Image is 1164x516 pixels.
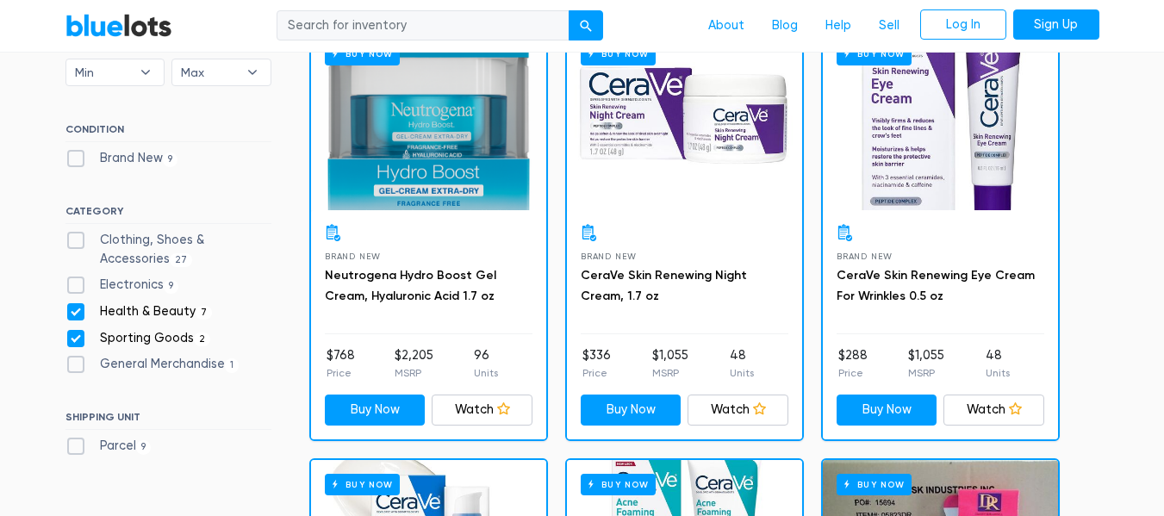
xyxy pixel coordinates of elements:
b: ▾ [234,59,271,85]
li: $2,205 [395,346,433,381]
a: About [694,9,758,42]
span: 9 [136,440,152,454]
label: Parcel [65,437,152,456]
li: $336 [582,346,611,381]
label: Clothing, Shoes & Accessories [65,231,271,268]
p: Units [474,365,498,381]
p: Units [986,365,1010,381]
a: Watch [943,395,1044,426]
a: Watch [432,395,532,426]
a: Buy Now [823,29,1058,210]
h6: Buy Now [581,43,656,65]
span: 9 [164,280,179,294]
li: $1,055 [908,346,944,381]
span: Brand New [581,252,637,261]
a: Help [812,9,865,42]
span: 27 [170,253,193,267]
a: Buy Now [581,395,682,426]
label: Sporting Goods [65,329,211,348]
label: Electronics [65,276,179,295]
a: Log In [920,9,1006,40]
label: Health & Beauty [65,302,213,321]
a: Buy Now [311,29,546,210]
p: Price [838,365,868,381]
li: 48 [986,346,1010,381]
h6: Buy Now [581,474,656,495]
p: MSRP [395,365,433,381]
a: CeraVe Skin Renewing Night Cream, 1.7 oz [581,268,747,303]
a: Blog [758,9,812,42]
li: 48 [730,346,754,381]
h6: SHIPPING UNIT [65,411,271,430]
h6: Buy Now [837,43,912,65]
li: 96 [474,346,498,381]
span: Max [181,59,238,85]
h6: Buy Now [325,474,400,495]
a: Neutrogena Hydro Boost Gel Cream, Hyaluronic Acid 1.7 oz [325,268,496,303]
a: Buy Now [325,395,426,426]
b: ▾ [128,59,164,85]
span: Min [75,59,132,85]
li: $1,055 [652,346,688,381]
a: Buy Now [567,29,802,210]
label: General Merchandise [65,355,240,374]
span: Brand New [325,252,381,261]
p: MSRP [908,365,944,381]
p: Units [730,365,754,381]
span: 2 [194,333,211,346]
li: $768 [327,346,355,381]
li: $288 [838,346,868,381]
span: 1 [225,358,240,372]
h6: CATEGORY [65,205,271,224]
p: Price [327,365,355,381]
h6: Buy Now [325,43,400,65]
p: Price [582,365,611,381]
p: MSRP [652,365,688,381]
a: Sell [865,9,913,42]
span: 7 [196,306,213,320]
a: BlueLots [65,13,172,38]
a: Buy Now [837,395,937,426]
a: CeraVe Skin Renewing Eye Cream For Wrinkles 0.5 oz [837,268,1035,303]
a: Watch [688,395,788,426]
a: Sign Up [1013,9,1099,40]
input: Search for inventory [277,10,570,41]
h6: Buy Now [837,474,912,495]
label: Brand New [65,149,178,168]
span: Brand New [837,252,893,261]
span: 9 [163,152,178,166]
h6: CONDITION [65,123,271,142]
